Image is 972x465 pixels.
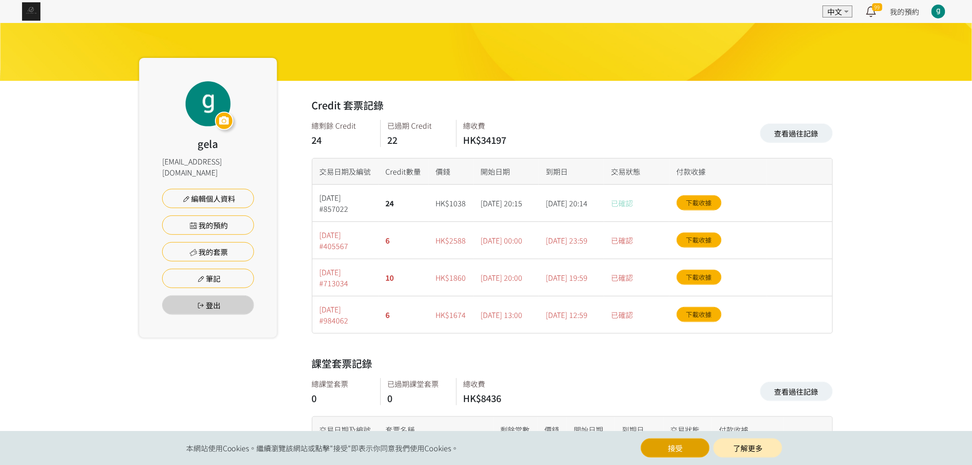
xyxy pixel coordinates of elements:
[463,378,523,389] div: 總收費
[186,442,459,454] span: 本網站使用Cookies。繼續瀏覽該網站或點擊"接受"即表示你同意我們使用Cookies。
[379,259,429,296] div: 10
[388,391,447,405] div: 0
[429,296,474,333] div: HK$1674
[312,159,379,185] div: 交易日期及編號
[539,259,604,296] div: [DATE] 19:59
[669,159,767,185] div: 付款收據
[312,296,379,333] div: [DATE] #984062
[677,195,722,210] a: 下載收據
[312,417,379,442] div: 交易日期及編號
[463,133,523,147] div: HK$34197
[539,222,604,259] div: [DATE] 23:59
[615,417,663,442] div: 到期日
[312,222,379,259] div: [DATE] #405567
[463,391,523,405] div: HK$8436
[539,296,604,333] div: [DATE] 12:59
[641,438,710,458] button: 接受
[872,3,882,11] span: 99
[474,185,539,222] div: [DATE] 20:15
[474,296,539,333] div: [DATE] 13:00
[493,417,537,442] div: 剩餘堂數
[604,296,669,333] div: 已確認
[379,417,493,442] div: 套票名稱
[162,189,254,208] a: 編輯個人資料
[539,159,604,185] div: 到期日
[713,438,782,458] a: 了解更多
[677,232,722,248] a: 下載收據
[162,242,254,261] a: 我的套票
[388,133,447,147] div: 22
[388,120,447,131] div: 已過期 Credit
[890,6,920,17] a: 我的預約
[604,185,669,222] div: 已確認
[379,222,429,259] div: 6
[312,120,371,131] div: 總剩餘 Credit
[463,120,523,131] div: 總收費
[379,296,429,333] div: 6
[760,382,833,401] a: 查看過往記錄
[429,159,474,185] div: 價錢
[312,259,379,296] div: [DATE] #713034
[388,378,447,389] div: 已過期課堂套票
[429,222,474,259] div: HK$2588
[604,222,669,259] div: 已確認
[312,133,371,147] div: 24
[162,215,254,235] a: 我的預約
[162,269,254,288] a: 筆記
[604,159,669,185] div: 交易狀態
[429,185,474,222] div: HK$1038
[312,97,384,113] h2: Credit 套票記錄
[379,159,429,185] div: Credit數量
[760,124,833,143] a: 查看過往記錄
[604,259,669,296] div: 已確認
[474,159,539,185] div: 開始日期
[312,185,379,222] div: [DATE] #857022
[312,356,373,371] h2: 課堂套票記錄
[539,185,604,222] div: [DATE] 20:14
[567,417,615,442] div: 開始日期
[312,378,371,389] div: 總課堂套票
[312,391,371,405] div: 0
[677,270,722,285] a: 下載收據
[379,185,429,222] div: 24
[712,417,784,442] div: 付款收據
[474,259,539,296] div: [DATE] 20:00
[162,156,254,178] div: [EMAIL_ADDRESS][DOMAIN_NAME]
[162,295,254,315] button: 登出
[429,259,474,296] div: HK$1860
[677,307,722,322] a: 下載收據
[663,417,712,442] div: 交易狀態
[537,417,567,442] div: 價錢
[474,222,539,259] div: [DATE] 00:00
[22,2,40,21] img: img_61c0148bb0266
[198,136,219,151] div: gela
